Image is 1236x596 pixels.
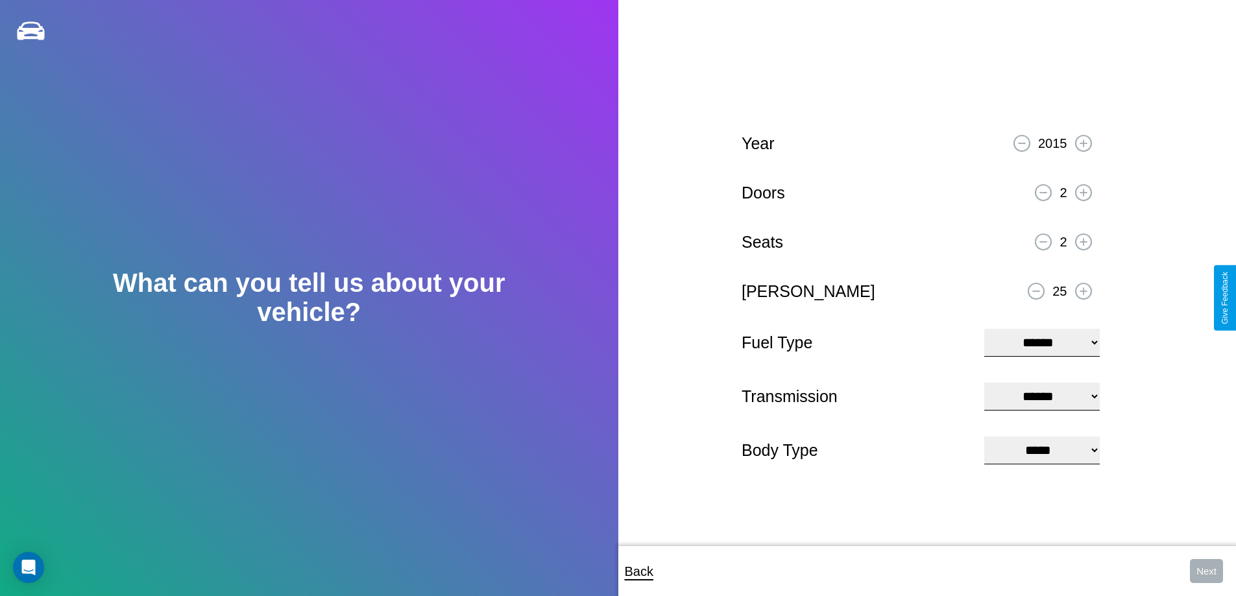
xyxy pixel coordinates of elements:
[742,228,783,257] p: Seats
[1038,132,1067,155] p: 2015
[13,552,44,583] div: Open Intercom Messenger
[742,382,971,411] p: Transmission
[1190,559,1223,583] button: Next
[1220,272,1230,324] div: Give Feedback
[742,436,971,465] p: Body Type
[1060,181,1067,204] p: 2
[62,268,556,327] h2: What can you tell us about your vehicle?
[1052,280,1067,303] p: 25
[742,178,785,208] p: Doors
[742,328,971,357] p: Fuel Type
[625,560,653,583] p: Back
[742,277,875,306] p: [PERSON_NAME]
[742,129,775,158] p: Year
[1060,230,1067,254] p: 2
